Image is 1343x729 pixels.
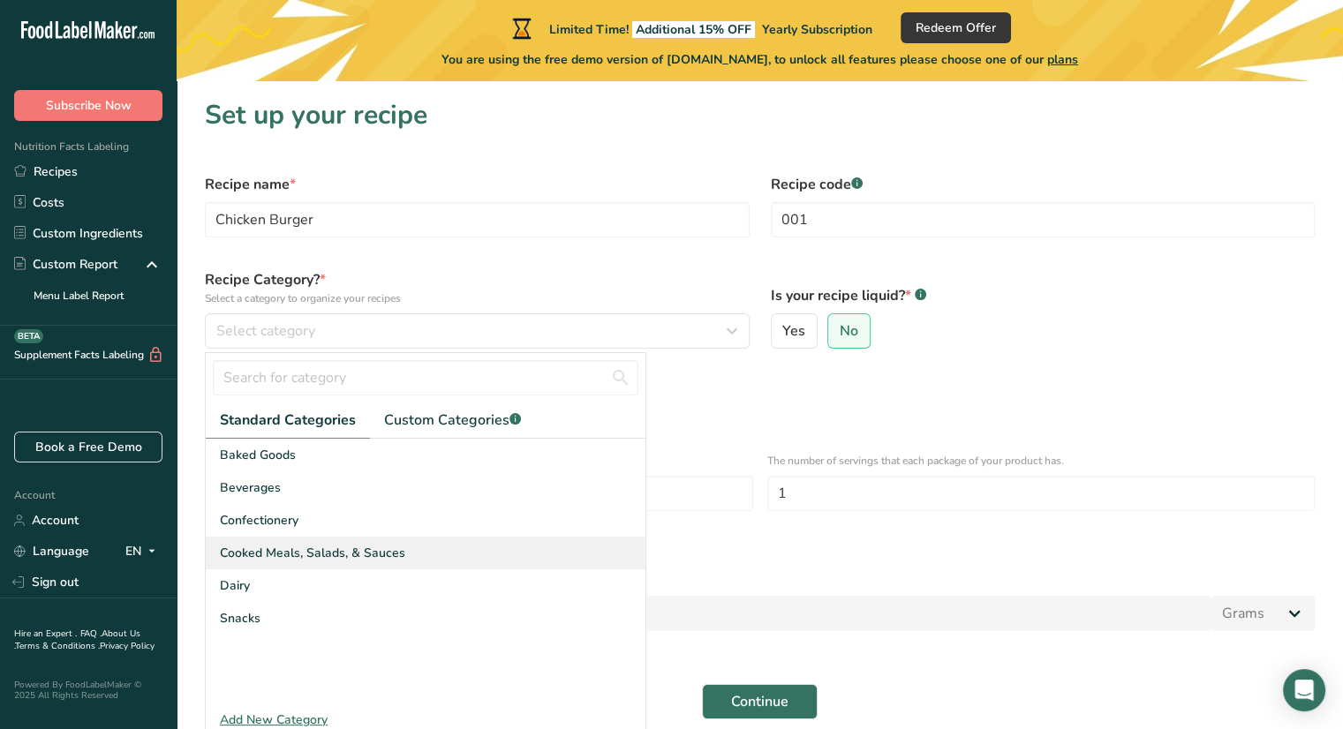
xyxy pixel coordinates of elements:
button: Continue [702,684,818,719]
span: You are using the free demo version of [DOMAIN_NAME], to unlock all features please choose one of... [441,50,1078,69]
span: Custom Categories [384,410,521,431]
span: Additional 15% OFF [632,21,755,38]
button: Subscribe Now [14,90,162,121]
div: Specify the number of servings the recipe makes OR Fix a specific serving weight [205,402,1315,417]
span: Cooked Meals, Salads, & Sauces [220,544,405,562]
span: Beverages [220,478,281,497]
span: Standard Categories [220,410,356,431]
label: Recipe name [205,174,750,195]
a: Hire an Expert . [14,628,77,640]
a: FAQ . [80,628,102,640]
div: Define serving size details [205,380,1315,402]
label: Is your recipe liquid? [771,285,1316,306]
a: Book a Free Demo [14,432,162,462]
div: BETA [14,329,43,343]
span: Yes [782,322,805,340]
a: Language [14,536,89,567]
span: Redeem Offer [916,19,996,37]
input: Search for category [213,360,638,395]
p: Select a category to organize your recipes [205,290,750,306]
div: EN [125,541,162,562]
span: Select category [216,320,315,342]
label: Recipe code [771,174,1316,195]
div: OR [194,522,230,537]
span: Subscribe Now [46,96,132,115]
button: Redeem Offer [901,12,1011,43]
span: plans [1047,51,1078,68]
h1: Set up your recipe [205,95,1315,135]
p: The number of servings that each package of your product has. [767,453,1316,469]
a: Terms & Conditions . [15,640,100,652]
input: Type your serving size here [205,596,1211,631]
p: Add recipe serving size. [205,573,1315,589]
span: No [840,322,858,340]
label: Recipe Category? [205,269,750,306]
span: Dairy [220,576,250,595]
span: Confectionery [220,511,298,530]
span: Baked Goods [220,446,296,464]
a: Privacy Policy [100,640,155,652]
div: Add New Category [206,710,645,729]
input: Type your recipe code here [771,202,1316,237]
div: Powered By FoodLabelMaker © 2025 All Rights Reserved [14,680,162,701]
div: Open Intercom Messenger [1283,669,1325,711]
button: Select category [205,313,750,349]
div: Custom Report [14,255,117,274]
span: Continue [731,691,788,712]
a: About Us . [14,628,140,652]
span: Yearly Subscription [762,21,872,38]
span: Snacks [220,609,260,628]
input: Type your recipe name here [205,202,750,237]
div: Limited Time! [509,18,872,39]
